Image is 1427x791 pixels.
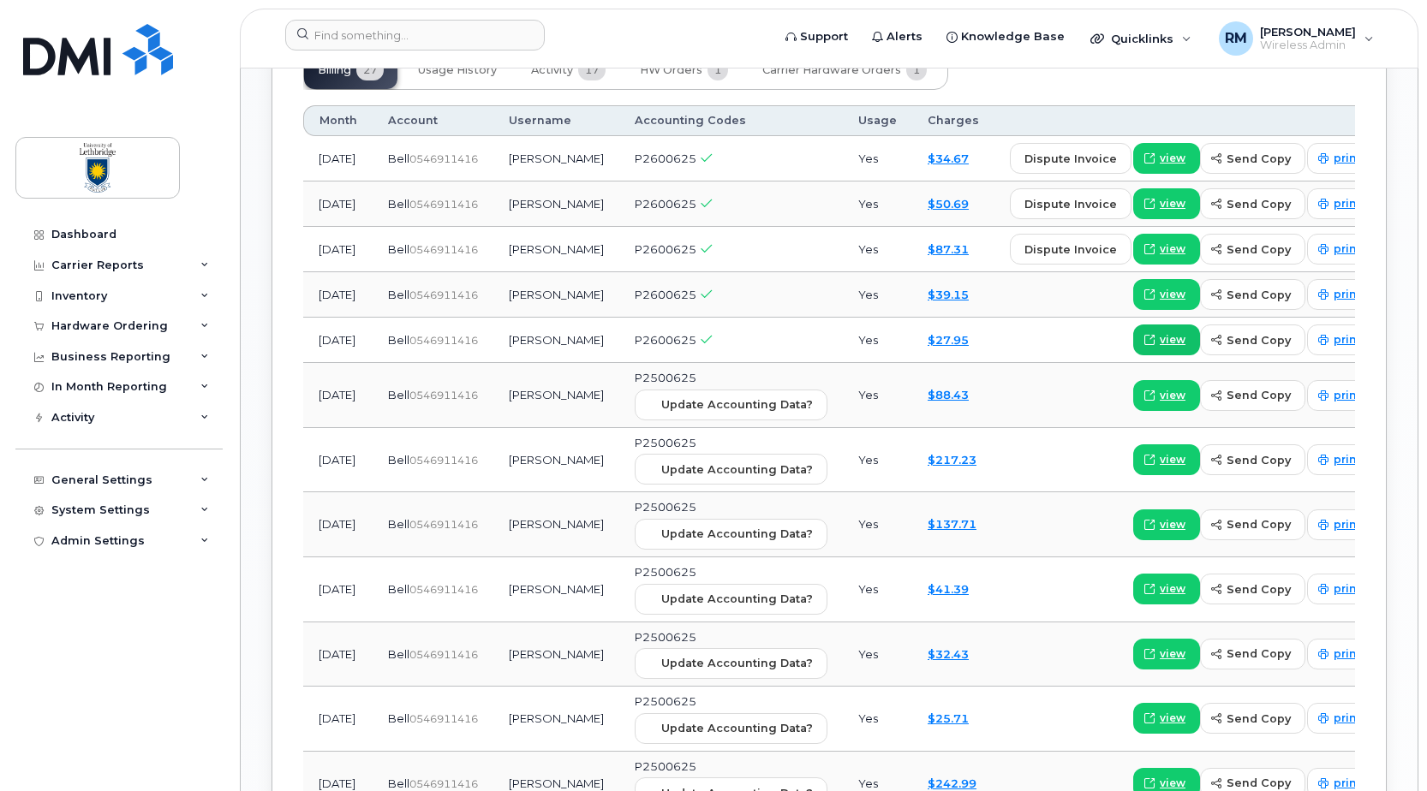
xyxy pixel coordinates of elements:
button: dispute invoice [1010,234,1131,265]
a: print [1307,639,1375,669]
span: P2500625 [635,630,696,644]
div: Rick Marczuk [1207,21,1386,56]
button: Update Accounting Data? [635,584,827,615]
div: Quicklinks [1078,21,1203,56]
td: [DATE] [303,272,373,318]
td: [PERSON_NAME] [493,492,619,557]
span: HW Orders [640,63,702,77]
a: view [1133,509,1200,540]
span: send copy [1227,287,1291,303]
a: view [1133,143,1200,174]
td: [PERSON_NAME] [493,227,619,272]
td: [PERSON_NAME] [493,136,619,181]
span: print [1334,151,1360,166]
td: [PERSON_NAME] [493,622,619,687]
span: Bell [388,288,409,301]
span: print [1334,196,1360,211]
span: view [1160,287,1185,302]
th: Username [493,105,619,136]
span: view [1160,581,1185,597]
span: send copy [1227,775,1291,791]
td: [DATE] [303,557,373,622]
span: 0546911416 [409,334,478,347]
button: send copy [1200,639,1305,669]
span: P2500625 [635,500,696,514]
td: [DATE] [303,622,373,687]
span: Update Accounting Data? [661,396,813,413]
a: $34.67 [928,152,969,165]
span: Activity [531,63,573,77]
a: $88.43 [928,388,969,401]
a: view [1133,380,1200,411]
button: send copy [1200,324,1305,355]
td: [DATE] [303,687,373,752]
span: print [1334,776,1360,791]
a: print [1307,703,1375,734]
span: print [1334,581,1360,597]
button: Update Accounting Data? [635,454,827,485]
span: Bell [388,152,409,165]
button: send copy [1200,444,1305,475]
a: $217.23 [928,453,976,467]
button: send copy [1200,143,1305,174]
span: Update Accounting Data? [661,461,813,478]
button: send copy [1200,509,1305,540]
span: Bell [388,776,409,790]
span: print [1334,452,1360,467]
td: [PERSON_NAME] [493,428,619,493]
td: [DATE] [303,363,373,428]
span: 0546911416 [409,389,478,401]
th: Account [373,105,493,136]
a: Alerts [860,20,934,54]
a: print [1307,188,1375,219]
td: [PERSON_NAME] [493,181,619,227]
a: print [1307,380,1375,411]
span: view [1160,388,1185,403]
td: [DATE] [303,318,373,363]
span: Bell [388,242,409,256]
span: Bell [388,333,409,347]
td: Yes [843,428,912,493]
a: print [1307,444,1375,475]
a: print [1307,143,1375,174]
span: 0546911416 [409,243,478,256]
span: 0546911416 [409,583,478,596]
td: [DATE] [303,181,373,227]
button: send copy [1200,703,1305,734]
span: 0546911416 [409,454,478,467]
span: 0546911416 [409,712,478,725]
span: dispute invoice [1024,151,1117,167]
span: Wireless Admin [1260,39,1356,52]
span: view [1160,196,1185,211]
span: dispute invoice [1024,196,1117,212]
span: send copy [1227,645,1291,662]
span: send copy [1227,711,1291,727]
button: Update Accounting Data? [635,519,827,550]
span: 1 [708,60,728,80]
td: Yes [843,492,912,557]
span: view [1160,776,1185,791]
a: $242.99 [928,776,976,790]
td: [PERSON_NAME] [493,272,619,318]
span: RM [1225,28,1247,49]
span: print [1334,517,1360,532]
span: view [1160,241,1185,257]
span: P2500625 [635,371,696,384]
button: Update Accounting Data? [635,648,827,679]
a: $50.69 [928,197,969,211]
a: print [1307,234,1375,265]
a: view [1133,574,1200,604]
span: 1 [906,60,927,80]
span: P2600625 [635,152,696,165]
button: send copy [1200,234,1305,265]
td: [DATE] [303,492,373,557]
span: 0546911416 [409,777,478,790]
span: view [1160,452,1185,467]
span: 0546911416 [409,152,478,165]
span: send copy [1227,151,1291,167]
span: Update Accounting Data? [661,526,813,542]
td: Yes [843,136,912,181]
a: print [1307,279,1375,310]
span: Bell [388,711,409,725]
span: Carrier Hardware Orders [762,63,901,77]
